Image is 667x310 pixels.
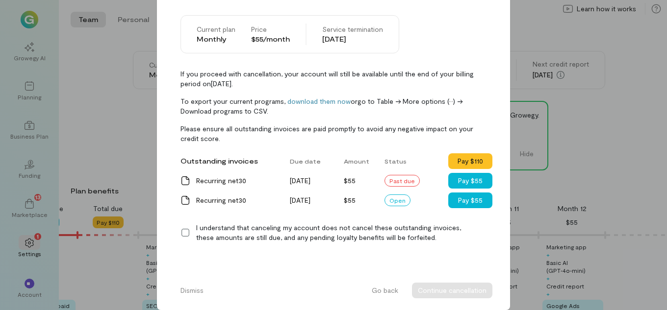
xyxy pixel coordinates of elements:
[175,283,209,298] button: Dismiss
[175,151,284,171] div: Outstanding invoices
[338,152,378,170] div: Amount
[448,153,492,169] button: Pay $110
[197,34,235,44] div: Monthly
[180,124,487,143] span: Please ensure all outstanding invoices are paid promptly to avoid any negative impact on your cre...
[385,194,410,206] div: Open
[180,69,487,89] span: If you proceed with cancellation, your account will still be available until the end of your bill...
[196,223,487,242] div: I understand that canceling my account does not cancel these outstanding invoices, these amounts ...
[284,152,338,170] div: Due date
[196,176,278,186] div: Recurring net30
[448,173,492,189] button: Pay $55
[448,192,492,208] button: Pay $55
[290,176,310,185] span: [DATE]
[196,195,278,205] div: Recurring net30
[251,24,290,34] div: Price
[290,196,310,204] span: [DATE]
[412,283,492,298] button: Continue cancellation
[287,97,351,105] a: download them now
[366,283,404,298] button: Go back
[322,34,383,44] div: [DATE]
[385,175,420,187] div: Past due
[251,34,290,44] div: $55/month
[322,24,383,34] div: Service termination
[379,152,448,170] div: Status
[344,196,356,204] span: $55
[197,24,235,34] div: Current plan
[344,176,356,185] span: $55
[180,96,487,116] span: To export your current programs, or go to Table -> More options (···) -> Download programs to CSV.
